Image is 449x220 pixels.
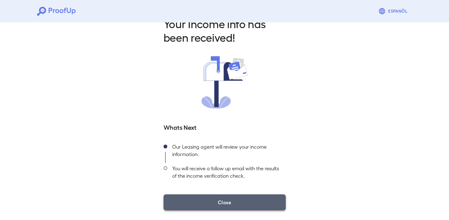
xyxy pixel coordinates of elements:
div: Our Leasing agent will review your income information. [167,141,286,163]
button: Espanõl [376,5,412,17]
img: received.svg [202,56,248,108]
h5: Whats Next [164,123,286,131]
div: You will receive a follow up email with the results of the income verification check. [167,163,286,184]
button: Close [164,194,286,210]
h2: Your Income info has been received! [164,17,286,44]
